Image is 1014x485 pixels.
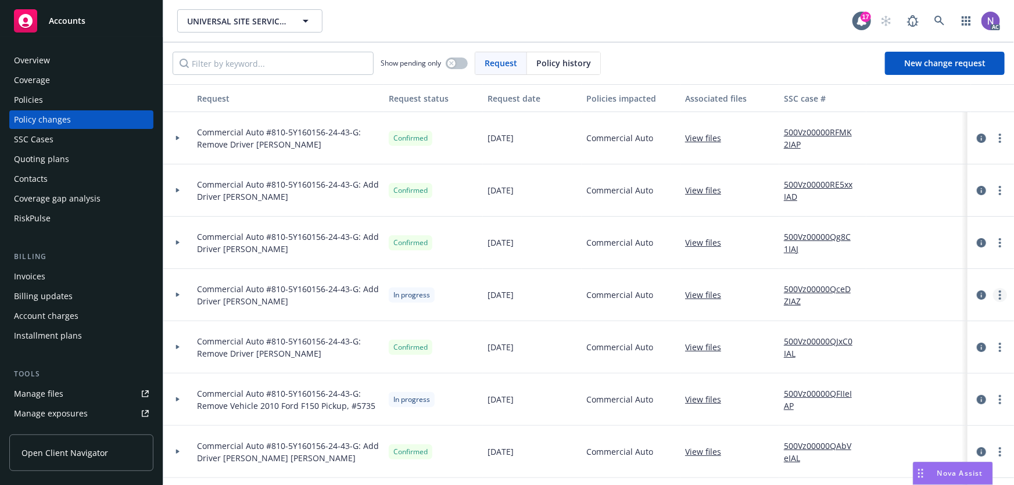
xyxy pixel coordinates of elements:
span: Confirmed [393,238,428,248]
a: 500Vz00000QJxC0IAL [784,335,862,360]
a: New change request [885,52,1005,75]
div: Toggle Row Expanded [163,426,192,478]
button: Nova Assist [913,462,993,485]
div: Billing updates [14,287,73,306]
a: Billing updates [9,287,153,306]
div: Manage exposures [14,404,88,423]
div: Policies impacted [586,92,676,105]
div: RiskPulse [14,209,51,228]
a: Report a Bug [901,9,925,33]
div: Billing [9,251,153,263]
div: Toggle Row Expanded [163,321,192,373]
a: View files [685,446,730,458]
div: Coverage [14,71,50,89]
span: Commercial Auto #810-5Y160156-24-43-G: Add Driver [PERSON_NAME] [197,231,379,255]
a: Quoting plans [9,150,153,168]
a: Account charges [9,307,153,325]
span: Commercial Auto [586,184,653,196]
a: more [993,131,1007,145]
span: Nova Assist [937,468,983,478]
a: Switch app [955,9,978,33]
a: Manage files [9,385,153,403]
a: 500Vz00000QAbVeIAL [784,440,862,464]
span: Commercial Auto [586,341,653,353]
a: more [993,340,1007,354]
span: [DATE] [488,393,514,405]
a: Invoices [9,267,153,286]
div: Toggle Row Expanded [163,269,192,321]
div: Toggle Row Expanded [163,112,192,164]
span: Commercial Auto #810-5Y160156-24-43-G: Add Driver [PERSON_NAME] [PERSON_NAME] [197,440,379,464]
div: Account charges [14,307,78,325]
a: Start snowing [875,9,898,33]
span: [DATE] [488,236,514,249]
span: Commercial Auto [586,446,653,458]
span: Commercial Auto [586,393,653,405]
span: Commercial Auto [586,289,653,301]
a: more [993,236,1007,250]
a: Accounts [9,5,153,37]
div: Manage certificates [14,424,90,443]
span: [DATE] [488,341,514,353]
span: In progress [393,394,430,405]
div: Coverage gap analysis [14,189,101,208]
div: Installment plans [14,326,82,345]
div: Toggle Row Expanded [163,373,192,426]
span: In progress [393,290,430,300]
div: Policies [14,91,43,109]
a: View files [685,341,730,353]
span: New change request [904,58,986,69]
span: Commercial Auto #810-5Y160156-24-43-G: Remove Driver [PERSON_NAME] [197,126,379,150]
a: Overview [9,51,153,70]
div: Request [197,92,379,105]
a: Policy changes [9,110,153,129]
span: UNIVERSAL SITE SERVICES, INC [187,15,288,27]
a: SSC Cases [9,130,153,149]
a: 500Vz00000Qg8C1IAJ [784,231,862,255]
button: Associated files [680,84,779,112]
a: Coverage [9,71,153,89]
a: 500Vz00000RE5xxIAD [784,178,862,203]
a: View files [685,132,730,144]
span: Commercial Auto [586,236,653,249]
img: photo [981,12,1000,30]
a: more [993,393,1007,407]
a: Contacts [9,170,153,188]
a: Policies [9,91,153,109]
a: circleInformation [974,393,988,407]
div: Request date [488,92,577,105]
span: Confirmed [393,342,428,353]
div: Request status [389,92,478,105]
span: Confirmed [393,185,428,196]
div: Drag to move [913,462,928,484]
span: Accounts [49,16,85,26]
a: more [993,445,1007,459]
span: Show pending only [381,58,441,68]
div: Associated files [685,92,775,105]
span: Commercial Auto #810-5Y160156-24-43-G: Remove Vehicle 2010 Ford F150 Pickup, #5735 [197,387,379,412]
a: Manage exposures [9,404,153,423]
button: UNIVERSAL SITE SERVICES, INC [177,9,323,33]
a: View files [685,289,730,301]
div: Tools [9,368,153,380]
div: Toggle Row Expanded [163,164,192,217]
a: 500Vz00000QFIIeIAP [784,387,862,412]
span: [DATE] [488,446,514,458]
a: more [993,288,1007,302]
span: Commercial Auto #810-5Y160156-24-43-G: Add Driver [PERSON_NAME] [197,283,379,307]
div: 17 [861,12,871,22]
span: Request [485,57,517,69]
a: more [993,184,1007,197]
span: Commercial Auto #810-5Y160156-24-43-G: Add Driver [PERSON_NAME] [197,178,379,203]
span: [DATE] [488,289,514,301]
a: Coverage gap analysis [9,189,153,208]
div: SSC Cases [14,130,53,149]
a: circleInformation [974,288,988,302]
span: Commercial Auto #810-5Y160156-24-43-G: Remove Driver [PERSON_NAME] [197,335,379,360]
button: Request [192,84,384,112]
span: Confirmed [393,133,428,143]
input: Filter by keyword... [173,52,374,75]
span: Commercial Auto [586,132,653,144]
a: View files [685,393,730,405]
